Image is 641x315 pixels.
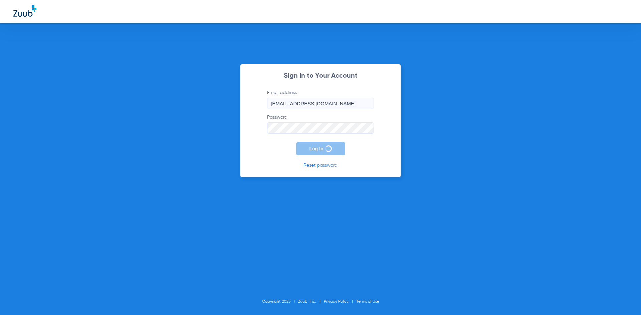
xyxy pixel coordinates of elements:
[309,146,324,151] span: Log In
[13,5,36,17] img: Zuub Logo
[267,114,374,134] label: Password
[257,73,384,79] h2: Sign In to Your Account
[267,89,374,109] label: Email address
[262,298,298,305] li: Copyright 2025
[303,163,338,168] a: Reset password
[324,300,349,304] a: Privacy Policy
[267,98,374,109] input: Email address
[267,122,374,134] input: Password
[298,298,324,305] li: Zuub, Inc.
[608,283,641,315] iframe: Chat Widget
[356,300,379,304] a: Terms of Use
[296,142,345,155] button: Log In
